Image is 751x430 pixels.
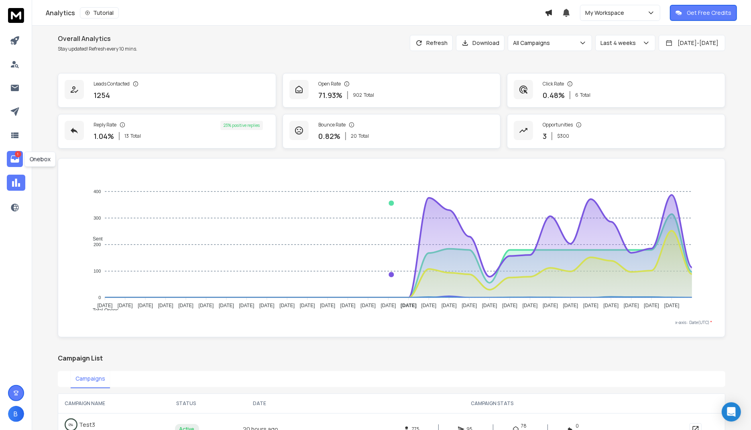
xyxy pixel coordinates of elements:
p: My Workspace [585,9,627,17]
tspan: 200 [94,242,101,247]
tspan: 0 [99,295,101,300]
button: [DATE]-[DATE] [659,35,725,51]
tspan: [DATE] [381,303,396,309]
a: Opportunities3$300 [507,114,725,149]
p: Opportunities [543,122,573,128]
span: 13 [124,133,129,139]
th: CAMPAIGN STATS [301,394,683,413]
span: Total Opens [87,308,118,313]
tspan: [DATE] [482,303,497,309]
a: 1 [7,151,23,167]
p: 71.93 % [318,90,342,101]
span: 78 [521,423,527,429]
tspan: [DATE] [118,303,133,309]
p: Download [472,39,499,47]
tspan: [DATE] [219,303,234,309]
p: Last 4 weeks [600,39,639,47]
tspan: [DATE] [239,303,254,309]
tspan: [DATE] [523,303,538,309]
tspan: [DATE] [179,303,194,309]
span: Total [130,133,141,139]
tspan: [DATE] [583,303,598,309]
p: 0.82 % [318,130,340,142]
p: Bounce Rate [318,122,346,128]
p: Open Rate [318,81,341,87]
span: Total [364,92,374,98]
p: Click Rate [543,81,564,87]
tspan: [DATE] [462,303,477,309]
tspan: [DATE] [503,303,518,309]
div: Analytics [46,7,545,18]
tspan: [DATE] [361,303,376,309]
span: Total [580,92,590,98]
tspan: [DATE] [300,303,315,309]
a: Open Rate71.93%902Total [283,73,501,108]
button: B [8,406,24,422]
button: Get Free Credits [670,5,737,21]
tspan: [DATE] [442,303,457,309]
span: 0 [576,423,579,429]
p: Leads Contacted [94,81,130,87]
tspan: [DATE] [401,303,417,309]
a: Click Rate0.48%6Total [507,73,725,108]
tspan: [DATE] [98,303,113,309]
a: Reply Rate1.04%13Total23% positive replies [58,114,276,149]
button: Tutorial [80,7,119,18]
div: 23 % positive replies [220,121,263,130]
span: 6 [575,92,578,98]
p: Stay updated! Refresh every 10 mins. [58,46,137,52]
button: Refresh [410,35,453,51]
tspan: [DATE] [259,303,275,309]
tspan: [DATE] [138,303,153,309]
a: Bounce Rate0.82%20Total [283,114,501,149]
button: Download [456,35,505,51]
span: 20 [351,133,357,139]
span: 902 [353,92,362,98]
p: Get Free Credits [687,9,731,17]
tspan: [DATE] [421,303,437,309]
tspan: [DATE] [320,303,336,309]
tspan: [DATE] [543,303,558,309]
p: 0.48 % [543,90,565,101]
button: Campaigns [71,370,110,388]
p: $ 300 [557,133,569,139]
th: CAMPAIGN NAME [58,394,154,413]
span: Total [358,133,369,139]
p: 1 [15,151,21,157]
p: 3 [543,130,547,142]
p: 1.04 % [94,130,114,142]
p: x-axis : Date(UTC) [71,320,712,326]
p: 1254 [94,90,110,101]
div: Open Intercom Messenger [722,402,741,422]
th: STATUS [154,394,218,413]
tspan: [DATE] [199,303,214,309]
tspan: [DATE] [563,303,578,309]
p: 0 % [69,421,73,429]
p: Reply Rate [94,122,116,128]
tspan: [DATE] [280,303,295,309]
a: Leads Contacted1254 [58,73,276,108]
tspan: 300 [94,216,101,220]
div: Onebox [24,152,56,167]
span: Sent [87,236,103,242]
tspan: [DATE] [644,303,659,309]
tspan: 100 [94,269,101,273]
p: All Campaigns [513,39,553,47]
tspan: [DATE] [604,303,619,309]
p: Refresh [426,39,448,47]
tspan: 400 [94,189,101,194]
tspan: [DATE] [624,303,639,309]
h2: Campaign List [58,353,725,363]
tspan: [DATE] [664,303,680,309]
tspan: [DATE] [158,303,173,309]
th: DATE [218,394,302,413]
h1: Overall Analytics [58,34,137,43]
tspan: [DATE] [340,303,356,309]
